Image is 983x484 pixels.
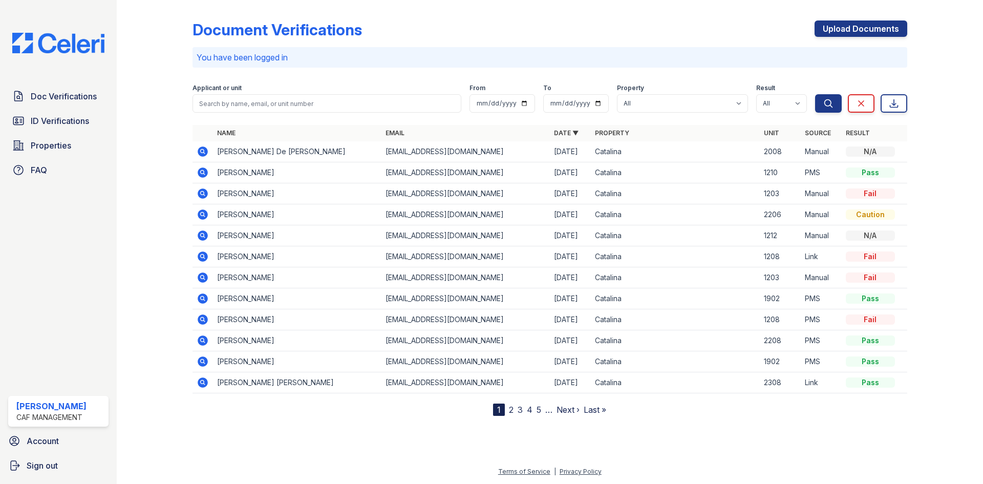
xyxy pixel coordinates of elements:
[386,129,404,137] a: Email
[193,20,362,39] div: Document Verifications
[213,246,381,267] td: [PERSON_NAME]
[846,188,895,199] div: Fail
[31,164,47,176] span: FAQ
[8,86,109,107] a: Doc Verifications
[846,146,895,157] div: N/A
[550,288,591,309] td: [DATE]
[846,129,870,137] a: Result
[381,246,550,267] td: [EMAIL_ADDRESS][DOMAIN_NAME]
[550,267,591,288] td: [DATE]
[213,267,381,288] td: [PERSON_NAME]
[27,435,59,447] span: Account
[591,204,759,225] td: Catalina
[760,372,801,393] td: 2308
[846,314,895,325] div: Fail
[801,204,842,225] td: Manual
[801,330,842,351] td: PMS
[381,225,550,246] td: [EMAIL_ADDRESS][DOMAIN_NAME]
[760,162,801,183] td: 1210
[381,141,550,162] td: [EMAIL_ADDRESS][DOMAIN_NAME]
[801,267,842,288] td: Manual
[760,330,801,351] td: 2208
[550,162,591,183] td: [DATE]
[801,225,842,246] td: Manual
[595,129,629,137] a: Property
[213,330,381,351] td: [PERSON_NAME]
[760,204,801,225] td: 2206
[801,246,842,267] td: Link
[493,404,505,416] div: 1
[550,351,591,372] td: [DATE]
[557,405,580,415] a: Next ›
[213,351,381,372] td: [PERSON_NAME]
[381,183,550,204] td: [EMAIL_ADDRESS][DOMAIN_NAME]
[8,135,109,156] a: Properties
[543,84,551,92] label: To
[846,293,895,304] div: Pass
[4,33,113,53] img: CE_Logo_Blue-a8612792a0a2168367f1c8372b55b34899dd931a85d93a1a3d3e32e68fde9ad4.png
[801,351,842,372] td: PMS
[554,468,556,475] div: |
[591,267,759,288] td: Catalina
[193,94,461,113] input: Search by name, email, or unit number
[591,309,759,330] td: Catalina
[760,225,801,246] td: 1212
[760,267,801,288] td: 1203
[213,183,381,204] td: [PERSON_NAME]
[213,309,381,330] td: [PERSON_NAME]
[550,309,591,330] td: [DATE]
[518,405,523,415] a: 3
[469,84,485,92] label: From
[846,209,895,220] div: Caution
[213,372,381,393] td: [PERSON_NAME] [PERSON_NAME]
[16,412,87,423] div: CAF Management
[846,377,895,388] div: Pass
[381,372,550,393] td: [EMAIL_ADDRESS][DOMAIN_NAME]
[381,309,550,330] td: [EMAIL_ADDRESS][DOMAIN_NAME]
[381,351,550,372] td: [EMAIL_ADDRESS][DOMAIN_NAME]
[381,162,550,183] td: [EMAIL_ADDRESS][DOMAIN_NAME]
[4,455,113,476] a: Sign out
[846,335,895,346] div: Pass
[550,141,591,162] td: [DATE]
[801,183,842,204] td: Manual
[591,372,759,393] td: Catalina
[550,225,591,246] td: [DATE]
[846,356,895,367] div: Pass
[545,404,552,416] span: …
[584,405,606,415] a: Last »
[213,162,381,183] td: [PERSON_NAME]
[591,183,759,204] td: Catalina
[591,162,759,183] td: Catalina
[8,111,109,131] a: ID Verifications
[4,431,113,451] a: Account
[554,129,579,137] a: Date ▼
[213,141,381,162] td: [PERSON_NAME] De [PERSON_NAME]
[509,405,514,415] a: 2
[213,204,381,225] td: [PERSON_NAME]
[591,246,759,267] td: Catalina
[801,141,842,162] td: Manual
[381,330,550,351] td: [EMAIL_ADDRESS][DOMAIN_NAME]
[760,141,801,162] td: 2008
[617,84,644,92] label: Property
[760,351,801,372] td: 1902
[527,405,532,415] a: 4
[560,468,602,475] a: Privacy Policy
[217,129,236,137] a: Name
[756,84,775,92] label: Result
[591,225,759,246] td: Catalina
[846,251,895,262] div: Fail
[801,372,842,393] td: Link
[31,115,89,127] span: ID Verifications
[16,400,87,412] div: [PERSON_NAME]
[801,162,842,183] td: PMS
[498,468,550,475] a: Terms of Service
[591,351,759,372] td: Catalina
[550,246,591,267] td: [DATE]
[801,309,842,330] td: PMS
[550,183,591,204] td: [DATE]
[381,204,550,225] td: [EMAIL_ADDRESS][DOMAIN_NAME]
[8,160,109,180] a: FAQ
